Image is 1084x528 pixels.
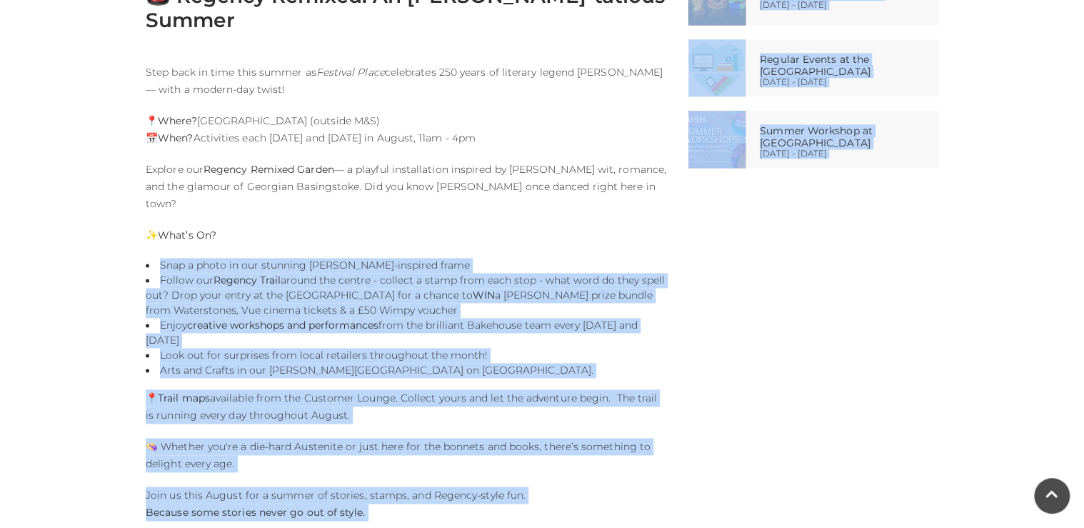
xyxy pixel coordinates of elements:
[146,226,667,244] p: ✨
[146,487,667,521] p: Join us this August for a summer of stories, stamps, and Regency-style fun.
[146,438,667,472] p: 👒 Whether you're a die-hard Austenite or just here for the bonnets and books, there’s something t...
[146,318,667,348] li: Enjoy from the brilliant Bakehouse team every [DATE] and [DATE]
[158,392,210,404] strong: Trail maps
[146,348,667,363] li: Look out for surprises from local retailers throughout the month!
[146,363,667,378] li: Arts and Crafts in our [PERSON_NAME][GEOGRAPHIC_DATA] on [GEOGRAPHIC_DATA].
[158,131,193,144] strong: When?
[187,319,378,332] strong: creative workshops and performances
[158,114,196,127] strong: Where?
[214,274,281,287] strong: Regency Trail
[146,64,667,98] p: Step back in time this summer as celebrates 250 years of literary legend [PERSON_NAME] — with a m...
[760,149,935,158] p: [DATE] - [DATE]
[760,1,896,9] p: [DATE] - [DATE]
[473,289,495,302] strong: WIN
[146,273,667,318] li: Follow our around the centre - collect a stamp from each stop - what word do they spell out? Drop...
[146,258,667,273] li: Snap a photo in our stunning [PERSON_NAME]-inspired frame
[146,161,667,212] p: Explore our — a playful installation inspired by [PERSON_NAME] wit, romance, and the glamour of G...
[760,54,935,78] p: Regular Events at the [GEOGRAPHIC_DATA]
[146,389,667,424] p: 📍 available from the Customer Lounge. Collect yours and let the adventure begin. The trail is run...
[678,39,949,96] a: Regular Events at the [GEOGRAPHIC_DATA] [DATE] - [DATE]
[204,163,334,176] strong: Regency Remixed Garden
[678,111,949,168] a: Summer Workshop at [GEOGRAPHIC_DATA] [DATE] - [DATE]
[146,506,365,519] strong: Because some stories never go out of style.
[760,78,935,86] p: [DATE] - [DATE]
[146,112,667,146] p: 📍 [GEOGRAPHIC_DATA] (outside M&S) 📅 Activities each [DATE] and [DATE] in August, 11am - 4pm
[760,125,935,149] p: Summer Workshop at [GEOGRAPHIC_DATA]
[158,229,216,241] strong: What’s On?
[316,66,385,79] em: Festival Place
